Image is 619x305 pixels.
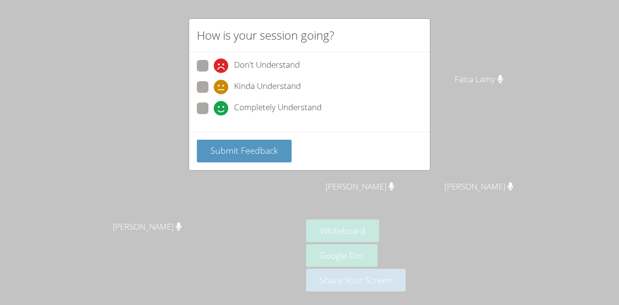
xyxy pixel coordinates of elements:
span: Submit Feedback [210,145,278,156]
span: Completely Understand [234,101,322,116]
button: Submit Feedback [197,140,292,162]
span: Don't Understand [234,58,300,73]
span: Kinda Understand [234,80,301,94]
h2: How is your session going? [197,27,334,44]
